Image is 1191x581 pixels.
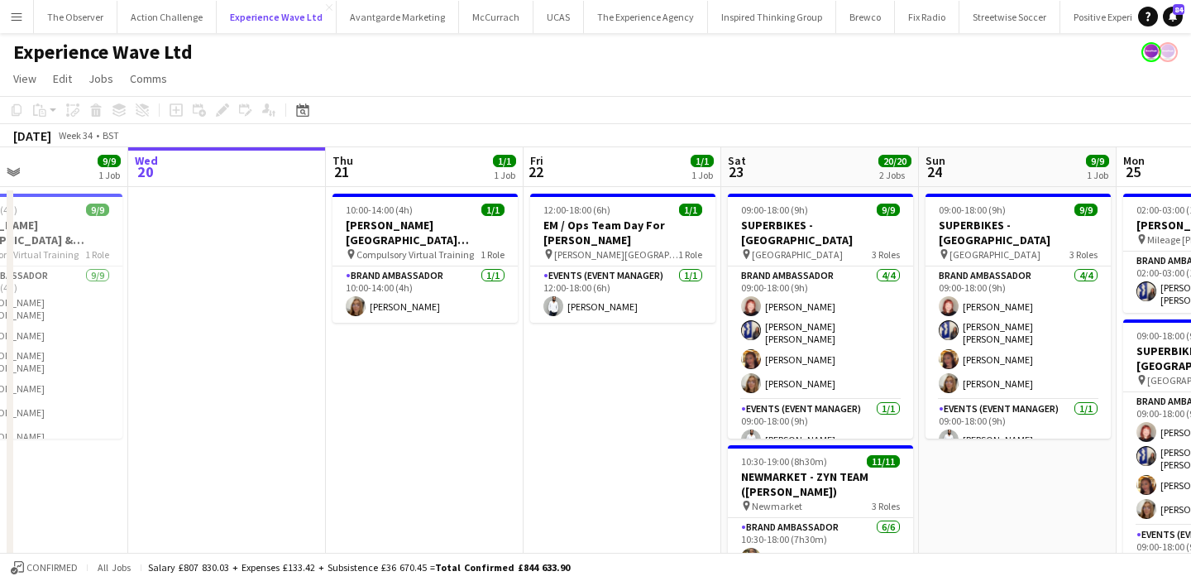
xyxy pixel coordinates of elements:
app-card-role: Brand Ambassador4/409:00-18:00 (9h)[PERSON_NAME][PERSON_NAME] [PERSON_NAME][PERSON_NAME][PERSON_N... [926,266,1111,400]
span: 09:00-18:00 (9h) [939,204,1006,216]
app-card-role: Brand Ambassador4/409:00-18:00 (9h)[PERSON_NAME][PERSON_NAME] [PERSON_NAME][PERSON_NAME][PERSON_N... [728,266,913,400]
span: 24 [923,162,945,181]
span: Edit [53,71,72,86]
span: 12:00-18:00 (6h) [543,204,610,216]
button: The Experience Agency [584,1,708,33]
span: 1/1 [679,204,702,216]
button: UCAS [533,1,584,33]
app-job-card: 12:00-18:00 (6h)1/1EM / Ops Team Day For [PERSON_NAME] [PERSON_NAME][GEOGRAPHIC_DATA]1 RoleEvents... [530,194,715,323]
span: 9/9 [1086,155,1109,167]
div: 1 Job [494,169,515,181]
div: BST [103,129,119,142]
span: All jobs [94,561,134,574]
button: Confirmed [8,559,80,577]
h3: EM / Ops Team Day For [PERSON_NAME] [530,218,715,247]
app-card-role: Brand Ambassador1/110:00-14:00 (4h)[PERSON_NAME] [332,266,518,323]
button: Positive Experience [1060,1,1167,33]
span: Wed [135,153,158,168]
app-job-card: 09:00-18:00 (9h)9/9SUPERBIKES - [GEOGRAPHIC_DATA] [GEOGRAPHIC_DATA]3 RolesBrand Ambassador4/409:0... [926,194,1111,439]
span: 9/9 [98,155,121,167]
span: 10:30-19:00 (8h30m) [741,455,827,468]
button: Streetwise Soccer [959,1,1060,33]
span: 21 [330,162,353,181]
span: Total Confirmed £844 633.90 [435,561,570,574]
span: 11/11 [867,455,900,468]
span: Confirmed [26,562,78,574]
span: 1/1 [481,204,505,216]
span: Sat [728,153,746,168]
span: 1 Role [85,248,109,261]
div: 2 Jobs [879,169,911,181]
span: 1/1 [493,155,516,167]
span: Week 34 [55,129,96,142]
span: 1 Role [678,248,702,261]
span: View [13,71,36,86]
a: View [7,68,43,89]
span: 1 Role [481,248,505,261]
app-user-avatar: Florence Watkinson [1141,42,1161,62]
div: [DATE] [13,127,51,144]
a: Edit [46,68,79,89]
app-job-card: 09:00-18:00 (9h)9/9SUPERBIKES - [GEOGRAPHIC_DATA] [GEOGRAPHIC_DATA]3 RolesBrand Ambassador4/409:0... [728,194,913,439]
a: Comms [123,68,174,89]
span: 22 [528,162,543,181]
span: Comms [130,71,167,86]
span: Compulsory Virtual Training [356,248,474,261]
span: [PERSON_NAME][GEOGRAPHIC_DATA] [554,248,678,261]
span: 3 Roles [872,500,900,512]
span: [GEOGRAPHIC_DATA] [949,248,1040,261]
button: The Observer [34,1,117,33]
button: Experience Wave Ltd [217,1,337,33]
h3: [PERSON_NAME][GEOGRAPHIC_DATA] Training [332,218,518,247]
div: Salary £807 830.03 + Expenses £133.42 + Subsistence £36 670.45 = [148,561,570,574]
span: 3 Roles [872,248,900,261]
span: 1/1 [691,155,714,167]
span: Jobs [88,71,113,86]
span: Mon [1123,153,1145,168]
span: Newmarket [752,500,802,512]
div: 1 Job [1087,169,1108,181]
span: 09:00-18:00 (9h) [741,204,808,216]
span: 84 [1173,4,1184,15]
span: 20 [132,162,158,181]
app-card-role: Events (Event Manager)1/109:00-18:00 (9h)[PERSON_NAME] [926,400,1111,456]
span: 20/20 [878,155,911,167]
div: 1 Job [691,169,713,181]
span: [GEOGRAPHIC_DATA] [752,248,843,261]
app-card-role: Events (Event Manager)1/112:00-18:00 (6h)[PERSON_NAME] [530,266,715,323]
span: 9/9 [86,204,109,216]
div: 1 Job [98,169,120,181]
app-user-avatar: Sophie Barnes [1158,42,1178,62]
span: 23 [725,162,746,181]
button: Brewco [836,1,895,33]
span: Thu [332,153,353,168]
h1: Experience Wave Ltd [13,40,193,65]
button: Inspired Thinking Group [708,1,836,33]
app-card-role: Events (Event Manager)1/109:00-18:00 (9h)[PERSON_NAME] [728,400,913,456]
h3: NEWMARKET - ZYN TEAM ([PERSON_NAME]) [728,469,913,499]
app-job-card: 10:00-14:00 (4h)1/1[PERSON_NAME][GEOGRAPHIC_DATA] Training Compulsory Virtual Training1 RoleBrand... [332,194,518,323]
span: Fri [530,153,543,168]
button: Fix Radio [895,1,959,33]
button: Action Challenge [117,1,217,33]
span: 25 [1121,162,1145,181]
button: McCurrach [459,1,533,33]
span: 9/9 [877,204,900,216]
h3: SUPERBIKES - [GEOGRAPHIC_DATA] [728,218,913,247]
a: 84 [1163,7,1183,26]
a: Jobs [82,68,120,89]
span: 9/9 [1074,204,1098,216]
span: Sun [926,153,945,168]
button: Avantgarde Marketing [337,1,459,33]
h3: SUPERBIKES - [GEOGRAPHIC_DATA] [926,218,1111,247]
span: 10:00-14:00 (4h) [346,204,413,216]
span: 3 Roles [1069,248,1098,261]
